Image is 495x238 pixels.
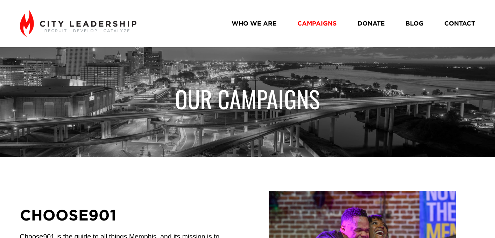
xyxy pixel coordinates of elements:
h2: CHOOSE901 [20,205,227,225]
a: DONATE [358,17,385,30]
img: City Leadership - Recruit. Develop. Catalyze. [20,10,136,37]
a: WHO WE ARE [232,17,277,30]
h1: OUR CAMPAIGNS [154,84,341,113]
a: CONTACT [444,17,475,30]
a: BLOG [405,17,424,30]
a: CAMPAIGNS [297,17,337,30]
